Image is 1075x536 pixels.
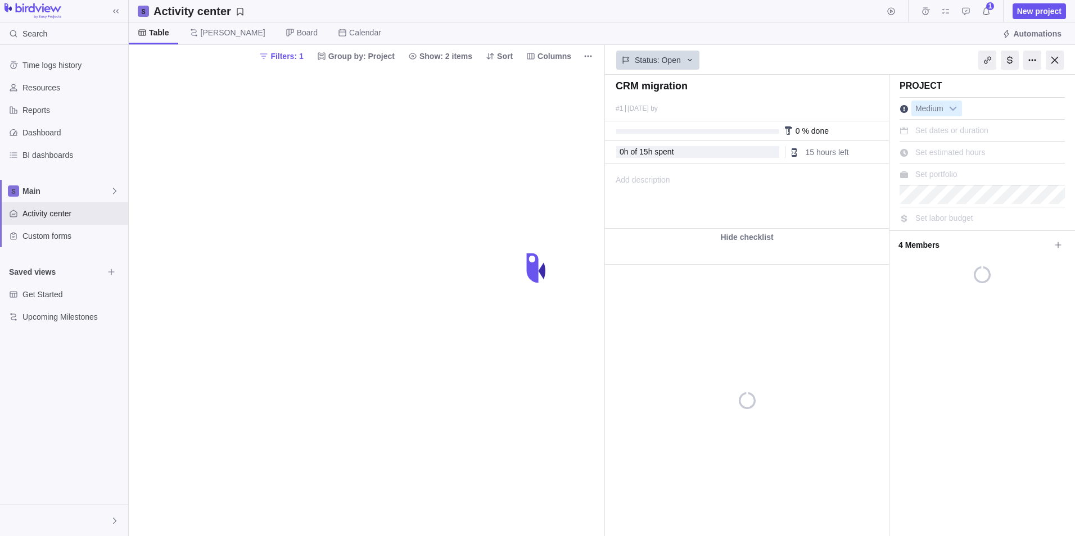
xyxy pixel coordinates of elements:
a: Time logs [918,8,933,17]
span: 4 Members [898,235,1050,255]
span: Activity center [22,208,124,219]
div: loading [889,257,1075,292]
span: [DATE] [627,105,649,112]
span: Time logs [918,3,933,19]
span: h spent [648,147,674,156]
a: Notifications [978,8,994,17]
div: loading [515,246,560,290]
span: 0 [796,126,800,135]
span: Calendar [349,27,381,38]
span: Set dates or duration [915,126,988,135]
h2: Activity center [153,3,231,19]
div: Close [1046,51,1064,70]
span: [PERSON_NAME] [201,27,265,38]
span: Automations [997,26,1066,42]
span: Show: 2 items [419,51,472,62]
span: Get Started [22,289,124,300]
span: Approval requests [958,3,974,19]
span: Time logs history [22,60,124,71]
div: More actions [1023,51,1041,70]
span: New project [1017,6,1062,17]
span: Add description [606,164,670,228]
span: Group by: Project [313,48,399,64]
span: BI dashboards [22,149,124,161]
span: Upcoming Milestones [22,311,124,322]
span: h of [624,147,637,156]
span: Reports [22,105,124,116]
a: Approval requests [958,8,974,17]
span: Save your current layout and filters as a View [149,3,249,19]
span: 15 [639,147,648,156]
div: Copy link [978,51,996,70]
span: Automations [1013,28,1062,39]
div: Billing [1001,51,1019,70]
div: #1 [616,105,623,112]
span: Status: Open [635,54,681,66]
a: My assignments [938,8,954,17]
span: Notifications [978,3,994,19]
div: Shobnom Sultana [7,514,20,528]
span: More actions [580,48,596,64]
span: Set estimated hours [915,148,986,157]
div: Hide checklist [605,229,889,246]
div: Medium [911,101,962,116]
span: Main [22,185,110,197]
span: Set labor budget [915,214,973,222]
span: Set portfolio [915,170,957,179]
div: loading [739,265,756,536]
span: Sort [481,48,517,64]
span: Filters: 1 [255,48,308,64]
span: Project [900,81,942,90]
span: Show: 2 items [404,48,477,64]
span: % done [802,126,828,135]
span: Sort [497,51,513,62]
span: Board [297,27,318,38]
span: My assignments [938,3,954,19]
span: Columns [522,48,576,64]
span: Table [149,27,169,38]
span: Columns [537,51,571,62]
span: New project [1013,3,1066,19]
span: Medium [912,101,947,117]
span: Resources [22,82,124,93]
span: Browse views [103,264,119,280]
span: 0 [620,147,624,156]
span: Start timer [883,3,899,19]
span: Search [22,28,47,39]
span: by [651,105,658,112]
span: Dashboard [22,127,124,138]
span: Filters: 1 [270,51,303,62]
span: Group by: Project [328,51,395,62]
span: 15 hours left [806,148,849,157]
img: logo [4,3,61,19]
span: Custom forms [22,230,124,242]
span: Saved views [9,266,103,278]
